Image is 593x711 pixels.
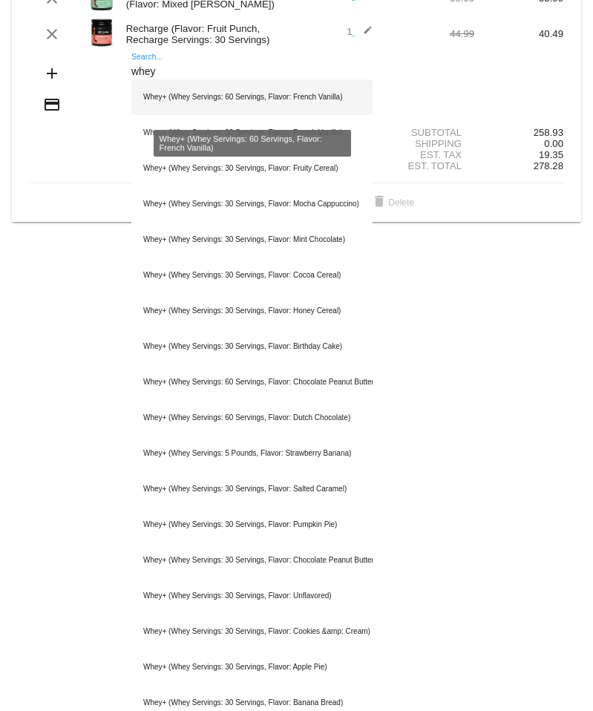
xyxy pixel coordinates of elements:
[131,543,373,578] div: Whey+ (Whey Servings: 30 Servings, Flavor: Chocolate Peanut Butter)
[43,25,61,43] mat-icon: clear
[355,25,373,43] mat-icon: edit
[131,115,373,151] div: Whey+ (Whey Servings: 30 Servings, Flavor: French Vanilla)
[131,614,373,649] div: Whey+ (Whey Servings: 30 Servings, Flavor: Cookies &amp; Cream)
[370,194,388,212] mat-icon: delete
[347,26,373,37] span: 1
[534,160,563,171] span: 278.28
[544,138,563,149] span: 0.00
[131,436,373,471] div: Whey+ (Whey Servings: 5 Pounds, Flavor: Strawberry Banana)
[43,65,61,82] mat-icon: add
[131,400,373,436] div: Whey+ (Whey Servings: 60 Servings, Flavor: Dutch Chocolate)
[385,138,474,149] div: Shipping
[131,151,373,186] div: Whey+ (Whey Servings: 30 Servings, Flavor: Fruity Cereal)
[131,293,373,329] div: Whey+ (Whey Servings: 30 Servings, Flavor: Honey Cereal)
[131,649,373,685] div: Whey+ (Whey Servings: 30 Servings, Flavor: Apple Pie)
[131,186,373,222] div: Whey+ (Whey Servings: 30 Servings, Flavor: Mocha Cappuccino)
[131,66,373,78] input: Search...
[539,149,563,160] span: 19.35
[119,23,297,45] div: Recharge (Flavor: Fruit Punch, Recharge Servings: 30 Servings)
[131,364,373,400] div: Whey+ (Whey Servings: 60 Servings, Flavor: Chocolate Peanut Butter)
[87,18,117,47] img: Image-1-Carousel-Recharge30S-Fruit-Punch-Transp.png
[131,471,373,507] div: Whey+ (Whey Servings: 30 Servings, Flavor: Salted Caramel)
[131,578,373,614] div: Whey+ (Whey Servings: 30 Servings, Flavor: Unflavored)
[385,160,474,171] div: Est. Total
[131,258,373,293] div: Whey+ (Whey Servings: 30 Servings, Flavor: Cocoa Cereal)
[385,127,474,138] div: Subtotal
[131,329,373,364] div: Whey+ (Whey Servings: 30 Servings, Flavor: Birthday Cake)
[43,96,61,114] mat-icon: credit_card
[370,197,414,208] span: Delete
[358,189,426,216] button: Delete
[385,28,474,39] div: 44.99
[385,149,474,160] div: Est. Tax
[131,507,373,543] div: Whey+ (Whey Servings: 30 Servings, Flavor: Pumpkin Pie)
[474,28,563,39] div: 40.49
[131,79,373,115] div: Whey+ (Whey Servings: 60 Servings, Flavor: French Vanilla)
[131,222,373,258] div: Whey+ (Whey Servings: 30 Servings, Flavor: Mint Chocolate)
[474,127,563,138] div: 258.93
